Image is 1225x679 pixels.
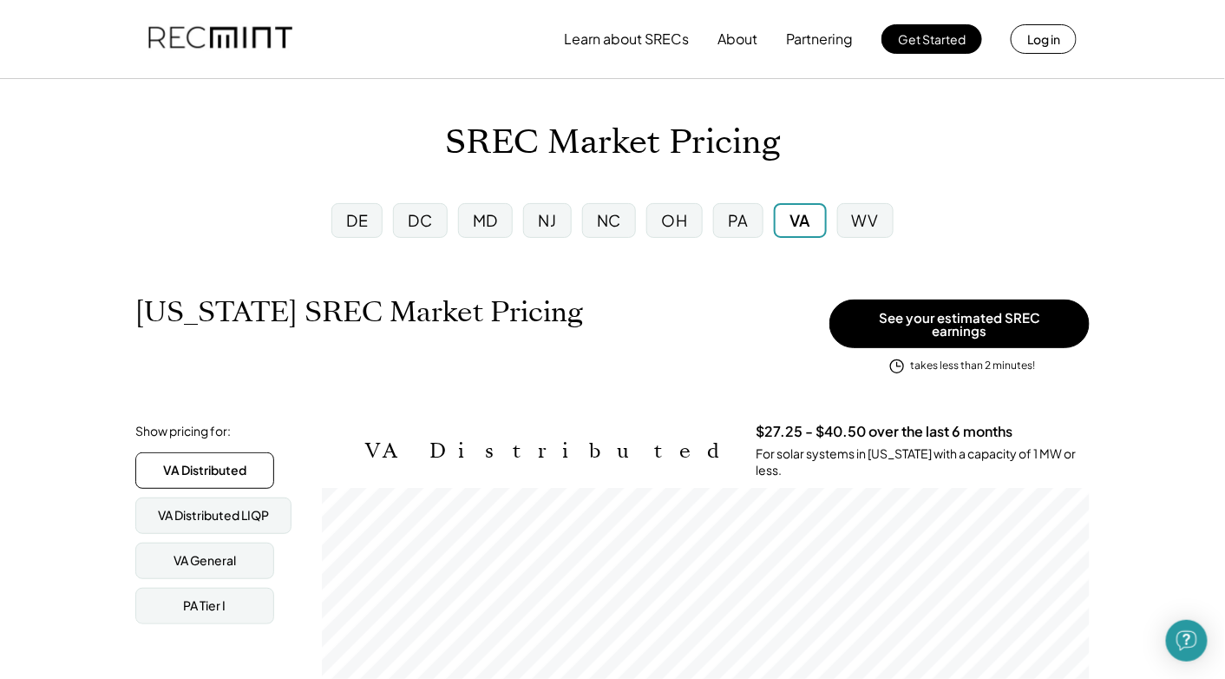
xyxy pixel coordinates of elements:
div: DE [346,209,368,231]
div: VA General [174,552,236,570]
div: OH [661,209,687,231]
div: VA Distributed LIQP [158,507,269,524]
button: Partnering [786,22,853,56]
img: recmint-logotype%403x.png [148,10,292,69]
button: Log in [1011,24,1077,54]
div: PA Tier I [184,597,226,615]
div: NJ [539,209,557,231]
button: See your estimated SREC earnings [829,300,1090,348]
h3: $27.25 - $40.50 over the last 6 months [756,423,1012,441]
div: Show pricing for: [135,423,231,440]
h2: VA Distributed [365,438,730,464]
div: VA Distributed [163,462,246,479]
div: DC [409,209,433,231]
div: NC [597,209,621,231]
div: Open Intercom Messenger [1166,620,1208,662]
button: Get Started [881,24,982,54]
div: WV [852,209,879,231]
div: PA [728,209,749,231]
div: MD [473,209,498,231]
div: VA [789,209,810,231]
button: About [717,22,757,56]
h1: [US_STATE] SREC Market Pricing [135,295,583,329]
h1: SREC Market Pricing [445,122,780,163]
div: takes less than 2 minutes! [910,359,1035,373]
div: For solar systems in [US_STATE] with a capacity of 1 MW or less. [756,445,1090,479]
button: Learn about SRECs [564,22,689,56]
